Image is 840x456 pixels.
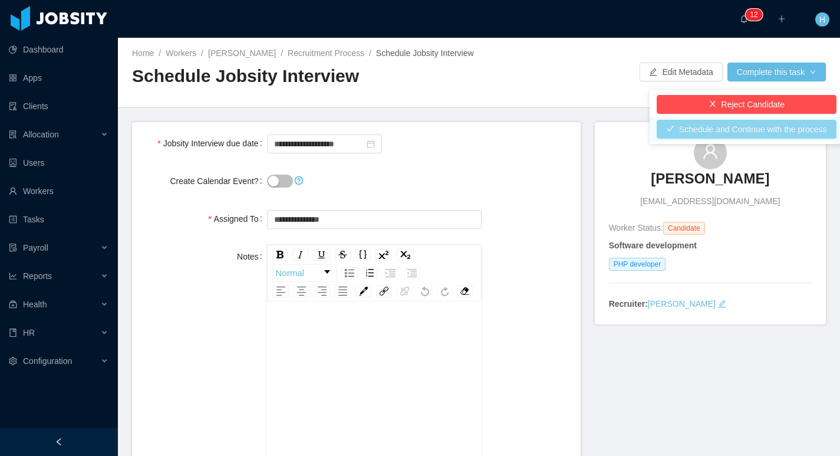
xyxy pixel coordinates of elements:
button: icon: checkSchedule and Continue with the process [657,120,836,139]
div: rdw-history-control [415,286,454,297]
div: rdw-list-control [339,264,423,282]
i: icon: line-chart [9,272,17,280]
span: / [201,48,203,58]
span: / [369,48,371,58]
p: 2 [754,9,758,21]
i: icon: file-protect [9,244,17,252]
div: rdw-toolbar [267,245,482,301]
span: / [281,48,283,58]
label: Create Calendar Event? [170,176,266,186]
div: Right [314,286,330,297]
div: Underline [314,249,330,261]
i: icon: edit [718,300,726,308]
div: Link [376,286,392,297]
div: Justify [335,286,351,297]
a: icon: pie-chartDashboard [9,38,108,61]
a: icon: profileTasks [9,208,108,231]
strong: Recruiter: [609,299,648,309]
a: Workers [166,48,196,58]
button: Create Calendar Event? [267,175,293,188]
p: 1 [750,9,754,21]
span: Payroll [23,243,48,252]
span: Candidate [663,222,705,235]
i: icon: calendar [367,140,375,148]
a: [PERSON_NAME] [208,48,276,58]
i: icon: solution [9,130,17,139]
i: icon: bell [740,15,748,23]
a: icon: userWorkers [9,179,108,203]
span: Reports [23,271,52,281]
div: Italic [292,249,309,261]
a: icon: auditClients [9,94,108,118]
a: icon: robotUsers [9,151,108,175]
sup: 12 [745,9,762,21]
div: Monospace [355,249,370,261]
div: Superscript [375,249,392,261]
div: rdw-link-control [374,286,415,297]
div: Bold [273,249,288,261]
a: Home [132,48,154,58]
div: rdw-textalign-control [271,286,353,297]
div: Unlink [397,286,413,297]
label: Notes [237,252,266,261]
a: [PERSON_NAME] [648,299,716,309]
div: rdw-remove-control [454,286,475,297]
span: Health [23,300,47,309]
div: rdw-color-picker [353,286,374,297]
div: Outdent [404,267,420,279]
i: icon: user [702,143,719,160]
div: Ordered [363,267,377,279]
div: Remove [457,286,473,297]
span: Schedule Jobsity Interview [376,48,474,58]
span: [EMAIL_ADDRESS][DOMAIN_NAME] [640,195,780,208]
i: icon: medicine-box [9,300,17,309]
label: Jobsity Interview due date [157,139,266,148]
label: Assigned To [208,214,266,224]
div: Indent [382,267,399,279]
i: icon: book [9,329,17,337]
strong: Software development [609,241,697,250]
div: Strikethrough [335,249,351,261]
h2: Schedule Jobsity Interview [132,64,479,88]
h3: [PERSON_NAME] [651,169,769,188]
div: Subscript [397,249,414,261]
i: icon: setting [9,357,17,365]
a: Block Type [273,265,337,281]
button: Complete this taskicon: down [727,63,826,81]
a: [PERSON_NAME] [651,169,769,195]
span: / [159,48,161,58]
button: icon: editEdit Metadata [640,63,722,81]
span: Allocation [23,130,59,139]
i: icon: plus [778,15,786,23]
span: H [819,12,825,27]
a: Recruitment Process [288,48,364,58]
button: icon: closeReject Candidate [657,95,836,114]
div: rdw-inline-control [271,249,416,261]
div: Unordered [341,267,358,279]
span: PHP developer [609,258,666,271]
span: Configuration [23,356,72,366]
div: Center [294,286,309,297]
div: rdw-block-control [271,264,339,282]
div: Redo [437,286,452,297]
i: icon: question-circle [295,176,303,185]
div: rdw-dropdown [272,264,337,282]
span: Normal [276,261,304,285]
span: HR [23,328,35,337]
a: icon: appstoreApps [9,66,108,90]
span: Worker Status: [609,223,663,232]
div: Undo [417,286,433,297]
div: Left [273,286,289,297]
